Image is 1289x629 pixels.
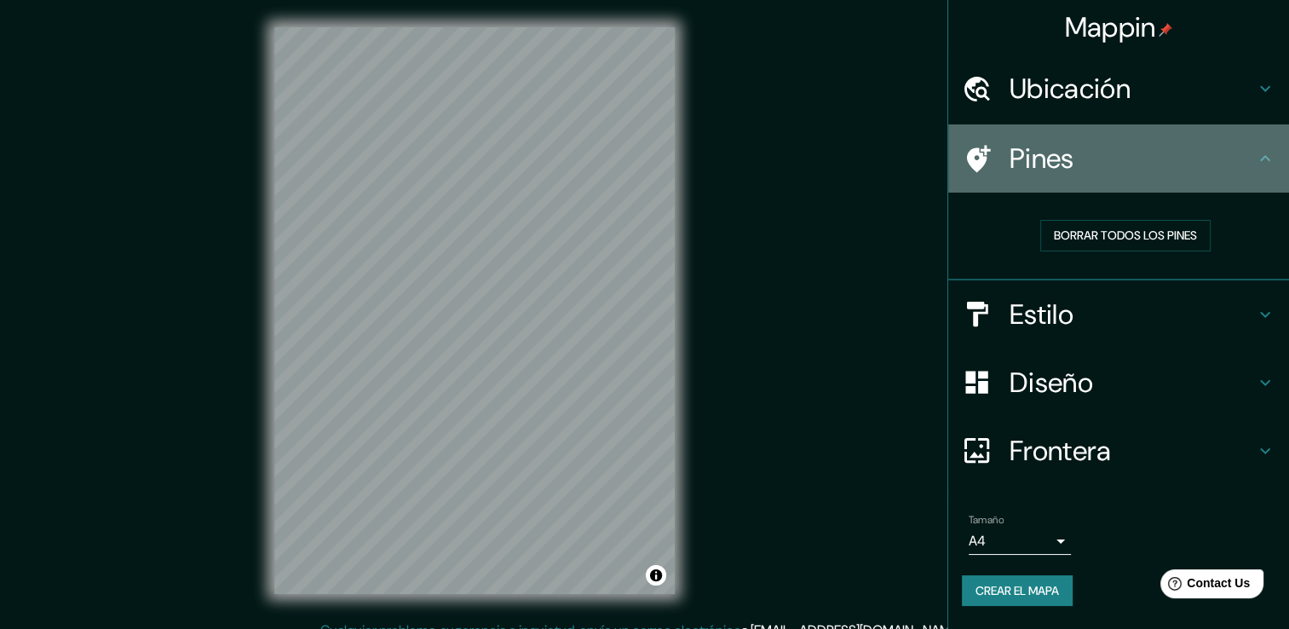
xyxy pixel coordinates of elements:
div: Pines [948,124,1289,193]
font: Crear el mapa [975,580,1059,602]
h4: Ubicación [1010,72,1255,106]
iframe: Help widget launcher [1137,563,1270,610]
img: pin-icon.png [1159,23,1172,37]
div: Ubicación [948,55,1289,123]
h4: Frontera [1010,434,1255,468]
div: Estilo [948,280,1289,349]
canvas: Mapa [274,27,675,594]
div: A4 [969,528,1071,555]
font: Mappin [1065,9,1156,45]
h4: Pines [1010,141,1255,176]
div: Frontera [948,417,1289,485]
button: Borrar todos los pines [1040,220,1211,251]
h4: Estilo [1010,297,1255,332]
button: Crear el mapa [962,575,1073,607]
label: Tamaño [969,512,1004,527]
button: Alternar atribución [646,565,666,586]
font: Borrar todos los pines [1054,225,1197,246]
div: Diseño [948,349,1289,417]
h4: Diseño [1010,366,1255,400]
